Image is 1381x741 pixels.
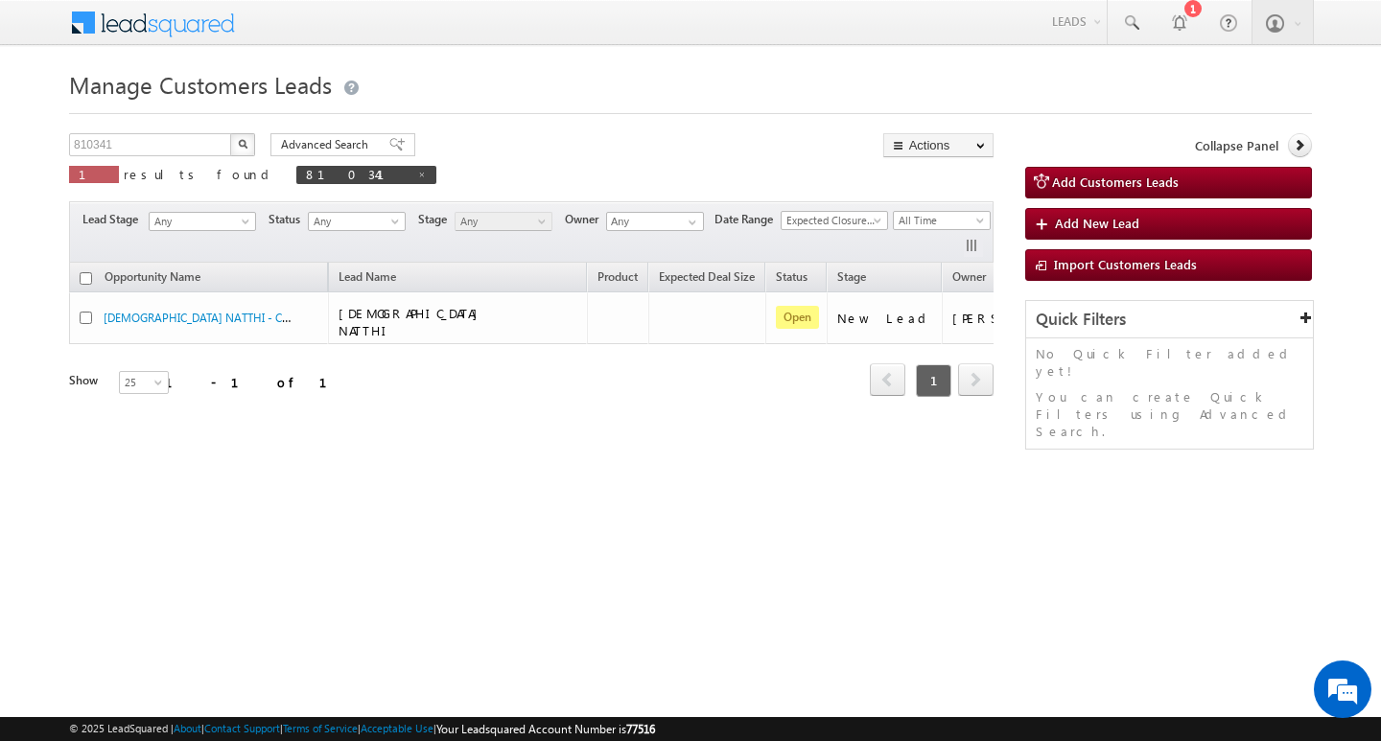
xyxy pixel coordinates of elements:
[1052,174,1179,190] span: Add Customers Leads
[870,363,905,396] span: prev
[714,211,781,228] span: Date Range
[952,310,1078,327] div: [PERSON_NAME]
[626,722,655,736] span: 77516
[306,166,408,182] span: 810341
[269,211,308,228] span: Status
[105,269,200,284] span: Opportunity Name
[837,269,866,284] span: Stage
[95,266,210,291] a: Opportunity Name
[893,211,991,230] a: All Time
[456,213,547,230] span: Any
[766,266,817,291] a: Status
[150,213,249,230] span: Any
[82,211,146,228] span: Lead Stage
[339,305,487,338] span: [DEMOGRAPHIC_DATA] NATTHI
[281,136,374,153] span: Advanced Search
[361,722,433,734] a: Acceptable Use
[104,309,360,325] a: [DEMOGRAPHIC_DATA] NATTHI - Customers Leads
[418,211,455,228] span: Stage
[870,365,905,396] a: prev
[649,266,764,291] a: Expected Deal Size
[1036,388,1303,440] p: You can create Quick Filters using Advanced Search.
[1055,215,1139,231] span: Add New Lead
[329,266,406,291] span: Lead Name
[174,722,201,734] a: About
[455,212,552,231] a: Any
[883,133,994,157] button: Actions
[165,371,350,393] div: 1 - 1 of 1
[204,722,280,734] a: Contact Support
[597,269,638,284] span: Product
[149,212,256,231] a: Any
[565,211,606,228] span: Owner
[894,212,985,229] span: All Time
[120,374,171,391] span: 25
[837,310,933,327] div: New Lead
[958,363,994,396] span: next
[678,213,702,232] a: Show All Items
[776,306,819,329] span: Open
[309,213,400,230] span: Any
[952,269,986,284] span: Owner
[69,372,104,389] div: Show
[308,212,406,231] a: Any
[958,365,994,396] a: next
[238,139,247,149] img: Search
[283,722,358,734] a: Terms of Service
[828,266,876,291] a: Stage
[1026,301,1313,338] div: Quick Filters
[916,364,951,397] span: 1
[1195,137,1278,154] span: Collapse Panel
[119,371,169,394] a: 25
[69,69,332,100] span: Manage Customers Leads
[659,269,755,284] span: Expected Deal Size
[69,720,655,738] span: © 2025 LeadSquared | | | | |
[606,212,704,231] input: Type to Search
[1036,345,1303,380] p: No Quick Filter added yet!
[436,722,655,736] span: Your Leadsquared Account Number is
[80,272,92,285] input: Check all records
[79,166,109,182] span: 1
[781,211,888,230] a: Expected Closure Date
[1054,256,1197,272] span: Import Customers Leads
[124,166,276,182] span: results found
[782,212,881,229] span: Expected Closure Date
